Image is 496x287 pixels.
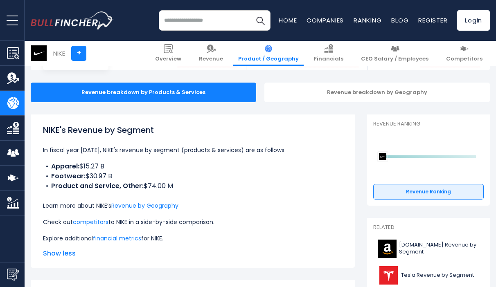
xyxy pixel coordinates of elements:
[53,49,65,58] div: NIKE
[31,45,47,61] img: NKE logo
[150,41,186,66] a: Overview
[43,233,343,243] p: Explore additional for NIKE.
[199,56,223,63] span: Revenue
[43,249,343,258] span: Show less
[356,41,433,66] a: CEO Salary / Employees
[264,83,490,102] div: Revenue breakdown by Geography
[378,266,399,285] img: TSLA logo
[194,41,228,66] a: Revenue
[391,16,408,25] a: Blog
[446,56,482,63] span: Competitors
[51,181,144,191] b: Product and Service, Other:
[43,201,343,211] p: Learn more about NIKE’s
[43,171,343,181] li: $30.97 B
[43,181,343,191] li: $74.00 M
[43,124,343,136] h1: NIKE's Revenue by Segment
[361,56,428,63] span: CEO Salary / Employees
[401,272,474,279] span: Tesla Revenue by Segment
[111,202,178,210] a: Revenue by Geography
[43,145,343,155] p: In fiscal year [DATE], NIKE's revenue by segment (products & services) are as follows:
[309,41,348,66] a: Financials
[250,10,271,31] button: Search
[71,46,86,61] a: +
[399,242,479,256] span: [DOMAIN_NAME] Revenue by Segment
[378,240,397,258] img: AMZN logo
[373,121,484,128] p: Revenue Ranking
[377,151,388,162] img: NIKE competitors logo
[418,16,447,25] a: Register
[51,171,86,181] b: Footwear:
[73,218,108,226] a: competitors
[441,41,487,66] a: Competitors
[233,41,304,66] a: Product / Geography
[31,11,114,29] img: bullfincher logo
[155,56,181,63] span: Overview
[373,184,484,200] a: Revenue Ranking
[51,161,79,171] b: Apparel:
[373,238,484,260] a: [DOMAIN_NAME] Revenue by Segment
[238,56,299,63] span: Product / Geography
[307,16,344,25] a: Companies
[314,56,343,63] span: Financials
[373,264,484,287] a: Tesla Revenue by Segment
[93,234,141,242] a: financial metrics
[373,224,484,231] p: Related
[354,16,381,25] a: Ranking
[31,83,256,102] div: Revenue breakdown by Products & Services
[43,217,343,227] p: Check out to NIKE in a side-by-side comparison.
[43,161,343,171] li: $15.27 B
[457,10,490,31] a: Login
[31,11,114,29] a: Go to homepage
[279,16,297,25] a: Home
